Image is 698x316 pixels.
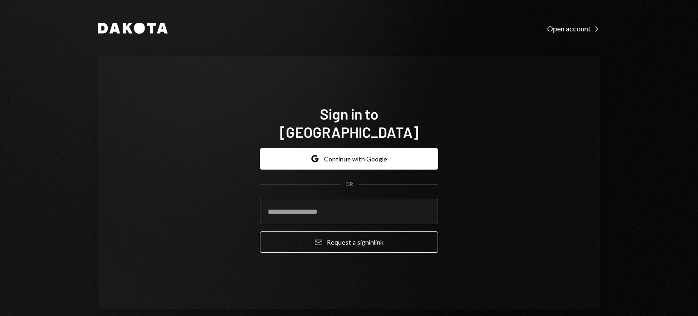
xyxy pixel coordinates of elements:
[547,24,600,33] div: Open account
[260,231,438,253] button: Request a signinlink
[260,148,438,170] button: Continue with Google
[547,23,600,33] a: Open account
[260,105,438,141] h1: Sign in to [GEOGRAPHIC_DATA]
[345,181,353,188] div: OR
